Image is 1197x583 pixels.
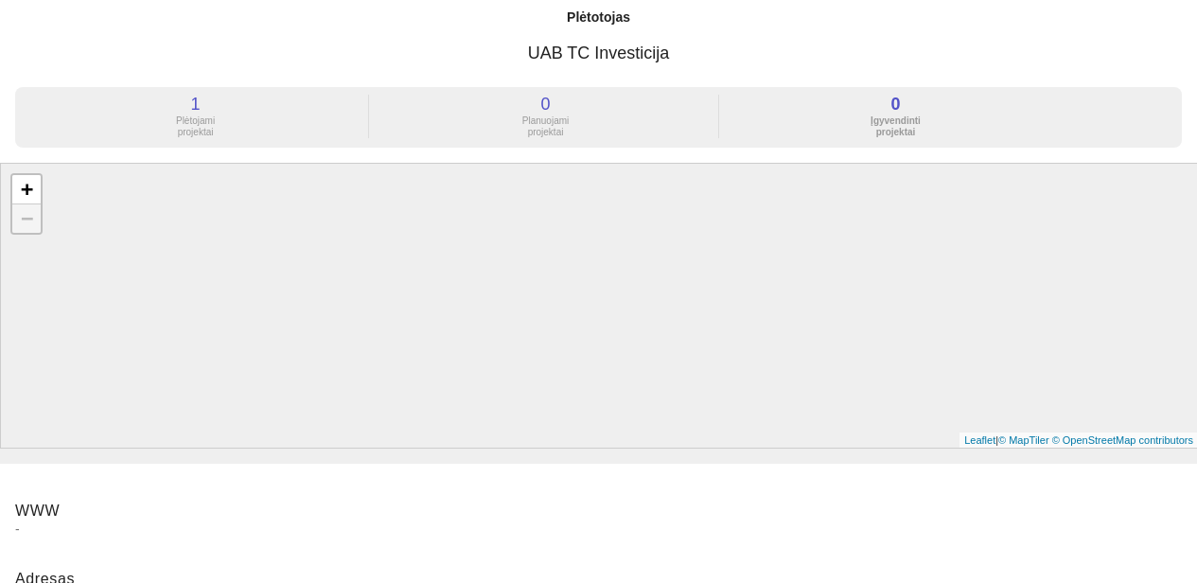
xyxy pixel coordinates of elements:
span: - [15,521,1182,538]
div: 1 [23,95,368,114]
h3: UAB TC Investicija [15,34,1182,72]
div: Plėtotojas [567,8,630,26]
a: Zoom out [12,204,41,233]
a: 0 Planuojamiprojektai [373,123,723,138]
a: © MapTiler [998,434,1049,446]
div: Planuojami projektai [373,115,718,138]
a: Zoom in [12,175,41,204]
span: WWW [15,503,60,519]
div: Įgyvendinti projektai [723,115,1068,138]
div: Plėtojami projektai [23,115,368,138]
a: Leaflet [964,434,995,446]
div: 0 [723,95,1068,114]
a: 0 Įgyvendintiprojektai [723,123,1068,138]
div: 0 [373,95,718,114]
a: © OpenStreetMap contributors [1052,434,1193,446]
a: 1 Plėtojamiprojektai [23,123,373,138]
